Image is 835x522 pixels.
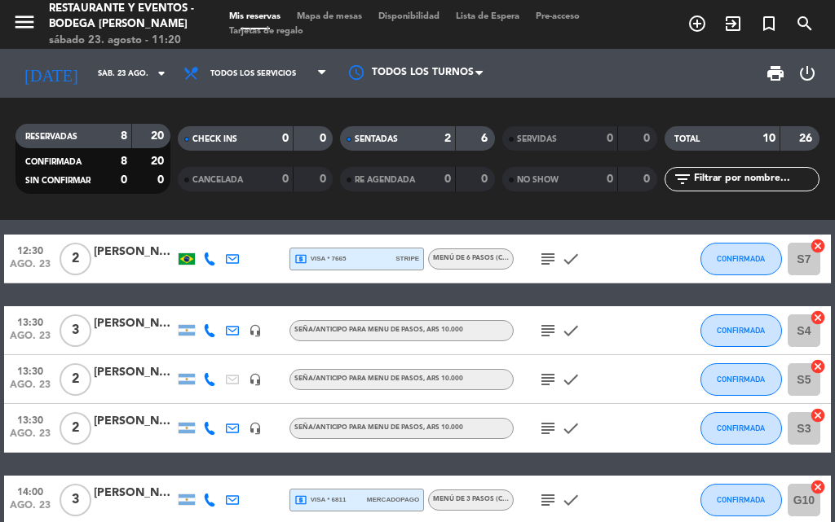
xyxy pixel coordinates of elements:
i: cancel [810,238,826,254]
strong: 10 [762,133,775,144]
span: SENTADAS [355,135,398,143]
span: 2 [60,412,91,445]
div: LOG OUT [792,49,823,98]
strong: 0 [444,173,451,185]
i: add_circle_outline [687,14,707,33]
span: 13:30 [10,361,51,379]
strong: 26 [799,133,815,144]
span: , ARS 10.000 [423,375,463,382]
span: ago. 23 [10,379,51,398]
i: search [795,14,815,33]
span: RE AGENDADA [355,176,415,184]
i: check [561,490,581,510]
span: mercadopago [367,494,419,505]
div: Restaurante y Eventos - Bodega [PERSON_NAME] [49,1,197,33]
span: , ARS 10.000 [423,327,463,333]
i: menu [12,10,37,34]
i: filter_list [673,169,692,189]
i: check [561,419,581,438]
i: headset_mic [249,373,262,386]
i: check [561,370,581,389]
i: cancel [810,309,826,326]
span: visa * 7665 [294,252,346,265]
strong: 2 [444,133,451,144]
span: CONFIRMADA [717,254,765,263]
span: Mapa de mesas [289,12,370,21]
button: CONFIRMADA [700,243,782,275]
span: RESERVADAS [25,133,77,141]
span: stripe [395,253,419,264]
span: SERVIDAS [517,135,557,143]
span: Todos los servicios [210,69,296,78]
i: subject [538,321,558,340]
strong: 0 [607,133,613,144]
span: SIN CONFIRMAR [25,177,91,185]
span: Seña/anticipo para MENU DE PASOS [294,375,463,382]
span: Disponibilidad [370,12,448,21]
strong: 0 [607,173,613,185]
span: CONFIRMADA [25,158,82,166]
strong: 0 [643,173,653,185]
i: subject [538,490,558,510]
span: ago. 23 [10,331,51,349]
strong: 0 [320,133,329,144]
i: check [561,249,581,269]
strong: 0 [481,173,491,185]
i: subject [538,249,558,269]
span: Seña/anticipo para MENU DE PASOS [294,424,463,431]
span: 13:30 [10,312,51,331]
strong: 0 [643,133,653,144]
span: CONFIRMADA [717,326,765,335]
i: cancel [810,358,826,375]
div: [PERSON_NAME] IDA Y VUELTA TOURS [94,363,175,382]
span: ago. 23 [10,259,51,278]
i: [DATE] [12,57,90,90]
div: [PERSON_NAME] [94,484,175,502]
i: subject [538,370,558,389]
span: , ARS 10.000 [423,424,463,431]
strong: 0 [157,174,167,186]
div: sábado 23. agosto - 11:20 [49,33,197,49]
span: ago. 23 [10,500,51,519]
i: subject [538,419,558,438]
span: CONFIRMADA [717,375,765,384]
span: 3 [60,314,91,347]
button: CONFIRMADA [700,314,782,347]
strong: 8 [121,156,127,167]
span: 12:30 [10,240,51,259]
strong: 20 [151,156,167,167]
span: 2 [60,363,91,396]
span: TOTAL [674,135,700,143]
span: Lista de Espera [448,12,528,21]
i: arrow_drop_down [152,64,171,83]
span: MENÚ DE 6 PASOS (Con vino) [433,255,536,261]
i: turned_in_not [759,14,779,33]
span: ago. 23 [10,428,51,447]
button: menu [12,10,37,40]
i: headset_mic [249,422,262,435]
strong: 6 [481,133,491,144]
span: Pre-acceso [528,12,588,21]
span: 3 [60,484,91,516]
i: exit_to_app [723,14,743,33]
i: headset_mic [249,324,262,337]
strong: 20 [151,130,167,142]
i: cancel [810,479,826,495]
span: CANCELADA [192,176,243,184]
i: local_atm [294,493,307,507]
span: 14:00 [10,481,51,500]
span: CHECK INS [192,135,237,143]
span: CONFIRMADA [717,423,765,432]
i: cancel [810,407,826,423]
span: Seña/anticipo para MENU DE PASOS [294,327,463,333]
div: [PERSON_NAME] [94,412,175,431]
div: [PERSON_NAME] [94,314,175,333]
strong: 0 [282,133,289,144]
span: Mis reservas [221,12,289,21]
strong: 0 [282,173,289,185]
strong: 8 [121,130,127,142]
i: power_settings_new [797,64,817,83]
strong: 0 [320,173,329,185]
span: NO SHOW [517,176,559,184]
button: CONFIRMADA [700,484,782,516]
